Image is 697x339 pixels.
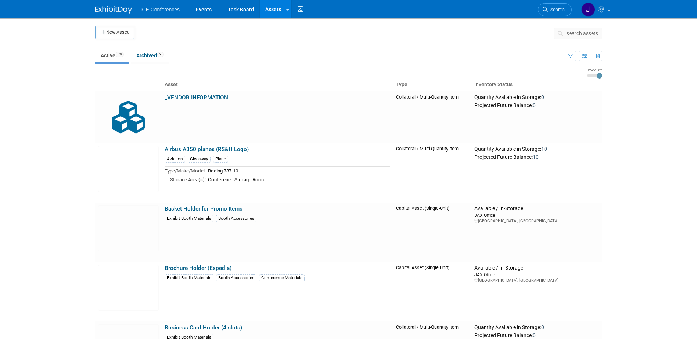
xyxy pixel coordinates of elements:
[474,212,599,218] div: JAX Office
[533,102,536,108] span: 0
[116,52,124,57] span: 70
[541,94,544,100] span: 0
[474,331,599,339] div: Projected Future Balance:
[131,48,169,62] a: Archived2
[259,274,305,281] div: Conference Materials
[98,94,159,140] img: Collateral-Icon-2.png
[95,26,134,39] button: New Asset
[474,153,599,161] div: Projected Future Balance:
[567,30,598,36] span: search assets
[533,332,536,338] span: 0
[162,79,393,91] th: Asset
[165,156,185,163] div: Aviation
[533,154,539,160] span: 10
[165,205,242,212] a: Basket Holder for Promo Items
[213,156,228,163] div: Plane
[216,215,256,222] div: Booth Accessories
[548,7,565,12] span: Search
[165,324,242,331] a: Business Card Holder (4 slots)
[393,91,472,143] td: Collateral / Multi-Quantity Item
[474,146,599,153] div: Quantity Available in Storage:
[541,146,547,152] span: 10
[216,274,256,281] div: Booth Accessories
[581,3,595,17] img: Jessica Villanueva
[157,52,164,57] span: 2
[393,262,472,321] td: Capital Asset (Single-Unit)
[393,79,472,91] th: Type
[95,48,129,62] a: Active70
[554,28,602,39] button: search assets
[474,278,599,283] div: [GEOGRAPHIC_DATA], [GEOGRAPHIC_DATA]
[393,143,472,203] td: Collateral / Multi-Quantity Item
[141,7,180,12] span: ICE Conferences
[474,271,599,278] div: JAX Office
[165,94,228,101] a: _VENDOR INFORMATION
[587,68,602,72] div: Image Size
[474,218,599,224] div: [GEOGRAPHIC_DATA], [GEOGRAPHIC_DATA]
[188,156,211,163] div: Giveaway
[165,146,249,153] a: Airbus A350 planes (RS&H Logo)
[474,94,599,101] div: Quantity Available in Storage:
[393,203,472,262] td: Capital Asset (Single-Unit)
[541,324,544,330] span: 0
[474,265,599,271] div: Available / In-Storage
[95,6,132,14] img: ExhibitDay
[474,205,599,212] div: Available / In-Storage
[474,101,599,109] div: Projected Future Balance:
[474,324,599,331] div: Quantity Available in Storage:
[165,215,213,222] div: Exhibit Booth Materials
[538,3,572,16] a: Search
[206,175,390,183] td: Conference Storage Room
[165,265,231,271] a: Brochure Holder (Expedia)
[206,167,390,175] td: Boeing 787-10
[165,167,206,175] td: Type/Make/Model:
[165,274,213,281] div: Exhibit Booth Materials
[170,177,206,182] span: Storage Area(s):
